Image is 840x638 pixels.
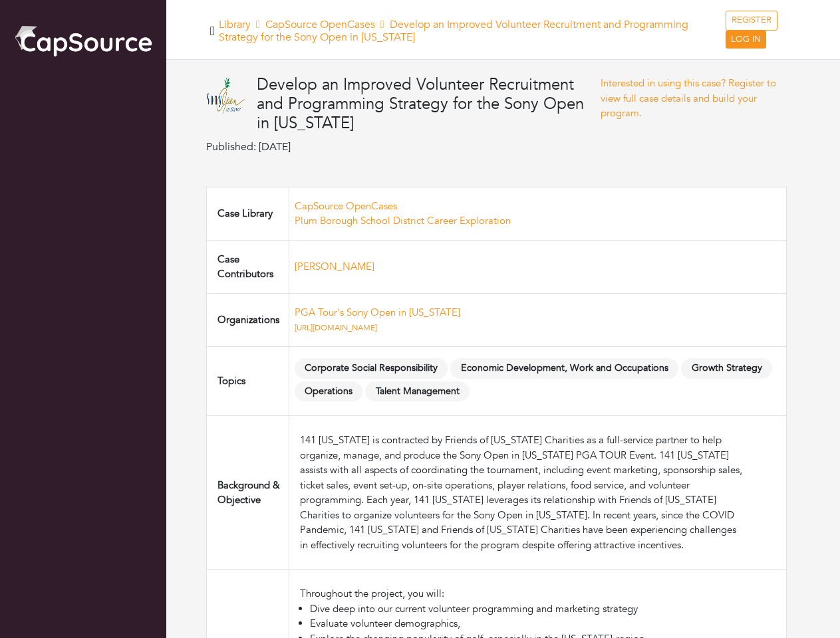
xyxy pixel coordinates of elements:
a: CapSource OpenCases [295,199,397,213]
a: REGISTER [726,11,777,31]
li: Dive deep into our current volunteer programming and marketing strategy [310,601,743,617]
span: Talent Management [365,381,470,402]
div: Throughout the project, you will: [300,586,743,601]
img: Sony_Open_in_Hawaii.svg%20(1).png [206,76,246,116]
a: Plum Borough School District Career Exploration [295,214,511,227]
a: PGA Tour's Sony Open in [US_STATE] [295,306,460,319]
a: [PERSON_NAME] [295,260,374,273]
img: cap_logo.png [13,23,153,58]
a: CapSource OpenCases [265,17,375,32]
a: LOG IN [726,31,766,49]
h5: Library Develop an Improved Volunteer Recruitment and Programming Strategy for the Sony Open in [... [219,19,726,44]
div: 141 [US_STATE] is contracted by Friends of [US_STATE] Charities as a full-service partner to help... [300,433,743,552]
span: Economic Development, Work and Occupations [450,358,678,379]
td: Case Library [207,187,289,240]
a: [URL][DOMAIN_NAME] [295,322,377,333]
span: Corporate Social Responsibility [295,358,448,379]
td: Background & Objective [207,416,289,570]
span: Growth Strategy [681,358,772,379]
h4: Develop an Improved Volunteer Recruitment and Programming Strategy for the Sony Open in [US_STATE] [257,76,601,133]
td: Topics [207,346,289,416]
li: Evaluate volunteer demographics, [310,616,743,631]
span: Operations [295,381,363,402]
td: Organizations [207,293,289,346]
p: Published: [DATE] [206,139,601,155]
a: Interested in using this case? Register to view full case details and build your program. [601,76,776,120]
td: Case Contributors [207,240,289,293]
